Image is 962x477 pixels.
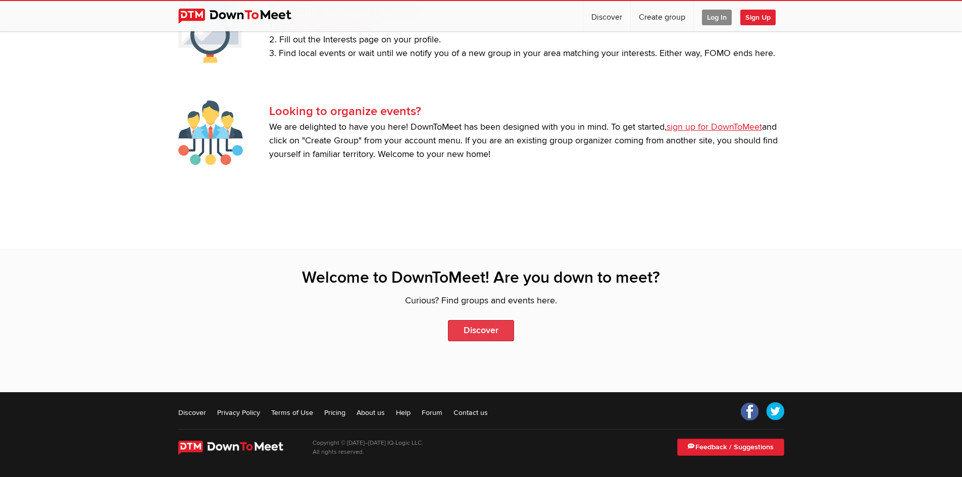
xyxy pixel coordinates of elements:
a: Feedback / Suggestions [677,439,784,456]
a: Create group [631,1,693,31]
a: About us [357,407,385,417]
img: DownToMeet [178,9,307,24]
a: Sign Up [740,1,784,31]
a: Log In [694,1,740,31]
a: Pricing [324,407,345,417]
a: Twitter [766,402,784,420]
h3: Looking to organize events? [269,102,784,121]
span: Log In [702,10,732,25]
a: Discover [178,407,206,417]
span: 21st [364,450,371,455]
img: DownToMeet [178,441,298,455]
a: Facebook [741,402,759,420]
a: Help [396,407,411,417]
span: Sign Up [740,10,776,25]
a: sign up for DownToMeet [667,122,762,132]
a: Discover [583,1,630,31]
p: 1. 2. Fill out the Interests page on your profile. 3. Find local events or wait until we notify y... [269,20,784,61]
a: Discover [448,320,514,341]
p: Curious? Find groups and events here. [178,294,784,308]
a: Privacy Policy [217,407,260,417]
a: Contact us [453,407,488,417]
p: We are delighted to have you here! DownToMeet has been designed with you in mind. To get started,... [269,121,784,162]
p: Copyright © [DATE]–[DATE] IQ-Logic LLC. All rights reserved. [313,439,423,457]
h2: Welcome to DownToMeet! Are you down to meet? [178,268,784,289]
a: Forum [422,407,442,417]
a: Terms of Use [271,407,313,417]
